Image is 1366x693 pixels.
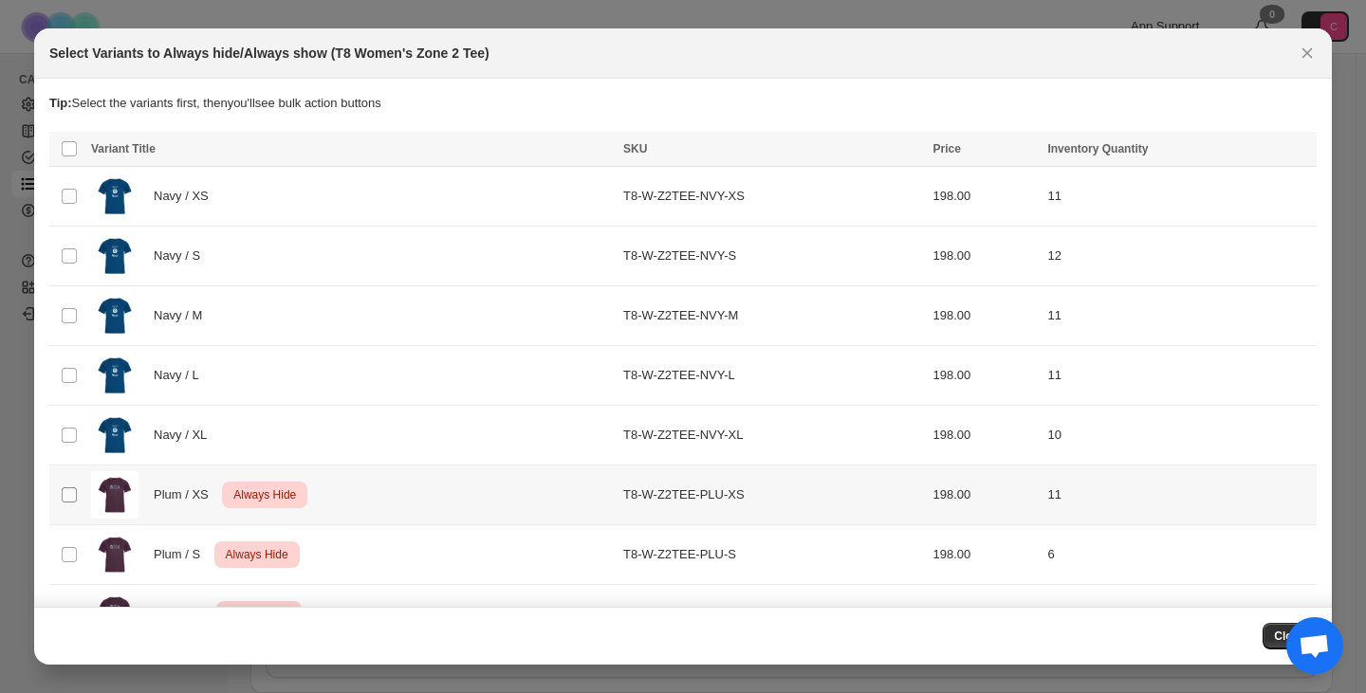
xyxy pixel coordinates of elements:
td: T8-W-Z2TEE-NVY-S [618,227,928,286]
span: Always Hide [224,603,294,626]
span: Variant Title [91,142,156,155]
td: 198.00 [928,465,1043,525]
strong: Tip: [49,96,72,110]
img: Zone2Tee-W-1.png [91,411,138,459]
td: T8-W-Z2TEE-PLU-XS [618,465,928,525]
img: Zone2Tee-W-1.png [91,232,138,280]
td: T8-W-Z2TEE-PLU-M [618,585,928,645]
img: Zone2Tee-W-1.png [91,292,138,339]
td: 198.00 [928,227,1043,286]
td: T8-W-Z2TEE-PLU-S [618,525,928,585]
div: 打開聊天 [1286,617,1343,674]
td: 10 [1042,585,1317,645]
img: T8-W-Z2TEE-PLU.png [91,531,138,578]
span: Always Hide [230,483,300,506]
td: 6 [1042,525,1317,585]
span: Navy / L [154,366,209,385]
button: Close [1263,623,1317,649]
td: 198.00 [928,346,1043,406]
td: T8-W-Z2TEE-NVY-M [618,286,928,346]
td: T8-W-Z2TEE-NVY-XL [618,406,928,465]
span: Navy / XL [154,426,217,445]
td: 198.00 [928,406,1043,465]
span: Always Hide [222,543,292,566]
img: Zone2Tee-W-1.png [91,352,138,399]
span: Plum / XS [154,485,219,504]
td: 198.00 [928,167,1043,227]
p: Select the variants first, then you'll see bulk action buttons [49,94,1317,113]
td: 198.00 [928,286,1043,346]
td: 10 [1042,406,1317,465]
button: Close [1294,40,1320,66]
td: T8-W-Z2TEE-NVY-XS [618,167,928,227]
span: Navy / S [154,246,211,265]
td: 11 [1042,167,1317,227]
td: 12 [1042,227,1317,286]
td: 11 [1042,286,1317,346]
img: T8-W-Z2TEE-PLU.png [91,471,138,519]
td: 198.00 [928,585,1043,645]
span: Close [1274,629,1305,644]
img: T8-W-Z2TEE-PLU.png [91,591,138,638]
span: Price [933,142,961,155]
img: Zone2Tee-W-1.png [91,173,138,220]
span: Plum / M [154,605,212,624]
td: 198.00 [928,525,1043,585]
span: Navy / XS [154,187,219,206]
td: 11 [1042,346,1317,406]
td: 11 [1042,465,1317,525]
span: SKU [623,142,647,155]
span: Navy / M [154,306,212,325]
span: Plum / S [154,545,211,564]
span: Inventory Quantity [1047,142,1148,155]
h2: Select Variants to Always hide/Always show (T8 Women's Zone 2 Tee) [49,44,489,63]
td: T8-W-Z2TEE-NVY-L [618,346,928,406]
